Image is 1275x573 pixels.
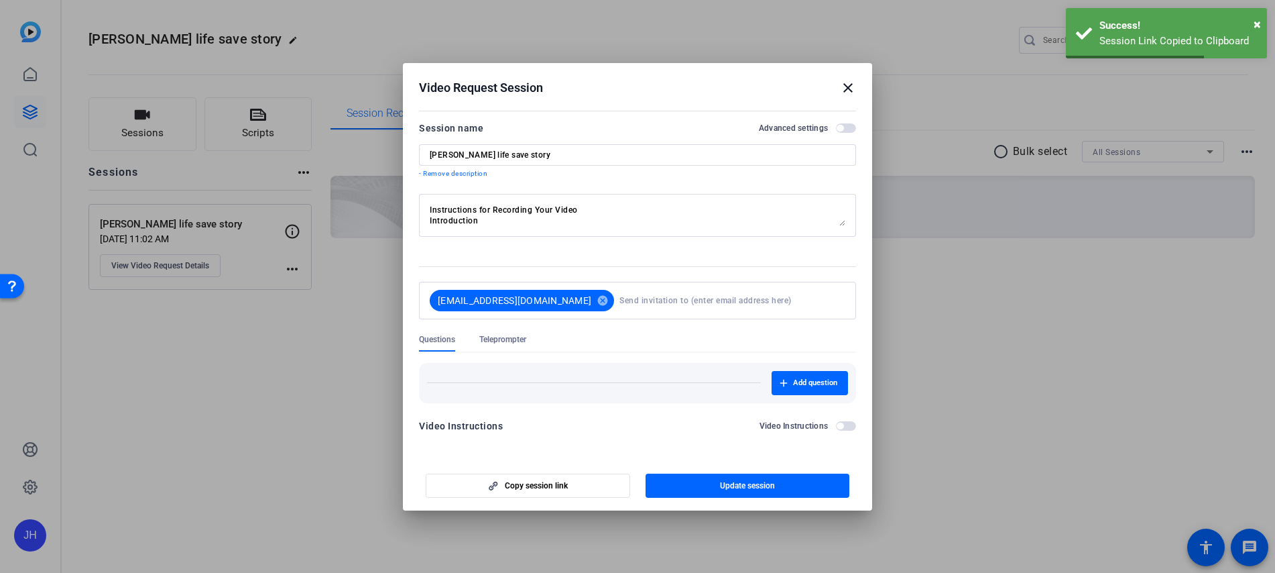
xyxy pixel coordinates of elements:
div: Success! [1099,18,1257,34]
span: Update session [720,480,775,491]
span: Add question [793,378,837,388]
div: Video Request Session [419,80,856,96]
button: Close [1254,14,1261,34]
h2: Advanced settings [759,123,828,134]
span: Copy session link [505,480,568,491]
button: Add question [772,371,848,395]
span: Teleprompter [479,334,526,345]
div: Session name [419,120,483,136]
span: Questions [419,334,455,345]
button: Update session [646,474,850,498]
p: - Remove description [419,168,856,179]
mat-icon: close [840,80,856,96]
input: Enter Session Name [430,150,845,160]
mat-icon: cancel [591,295,614,307]
h2: Video Instructions [760,421,829,431]
input: Send invitation to (enter email address here) [619,287,840,314]
span: × [1254,16,1261,32]
span: [EMAIL_ADDRESS][DOMAIN_NAME] [438,294,591,307]
button: Copy session link [426,474,630,498]
div: Session Link Copied to Clipboard [1099,34,1257,49]
div: Video Instructions [419,418,503,434]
